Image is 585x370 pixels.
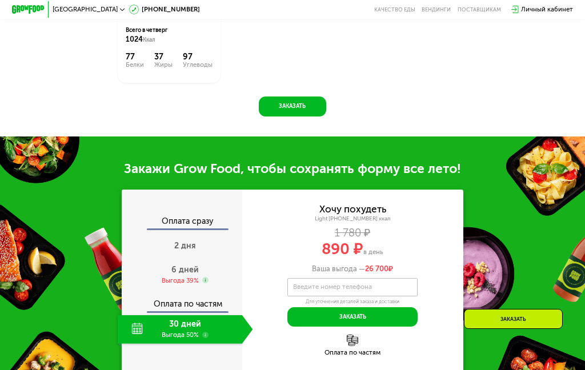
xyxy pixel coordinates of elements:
span: 26 700 [365,264,388,273]
div: 37 [154,52,173,62]
div: 97 [183,52,213,62]
div: Оплата сразу [123,218,242,228]
div: Выгода 39% [162,276,199,285]
div: Белки [126,62,144,68]
div: Ваша выгода — [242,264,463,274]
div: 77 [126,52,144,62]
label: Введите номер телефона [293,285,372,289]
button: Заказать [287,307,418,327]
a: [PHONE_NUMBER] [129,5,201,14]
div: Для уточнения деталей заказа и доставки [287,299,418,305]
span: Ккал [143,37,155,43]
div: Углеводы [183,62,213,68]
div: Личный кабинет [521,5,573,14]
span: 1024 [126,35,143,43]
div: поставщикам [458,6,501,13]
div: Жиры [154,62,173,68]
a: Вендинги [422,6,451,13]
div: Заказать [464,309,563,329]
div: Light [PHONE_NUMBER] ккал [242,215,463,223]
span: [GEOGRAPHIC_DATA] [53,6,118,13]
div: 1 780 ₽ [242,229,463,238]
span: 890 ₽ [322,240,363,258]
div: Оплата по частям [123,292,242,311]
div: Всего в четверг [126,26,213,44]
div: Хочу похудеть [319,205,386,214]
a: Качество еды [374,6,415,13]
img: l6xcnZfty9opOoJh.png [347,335,358,346]
div: Оплата по частям [242,349,463,356]
span: в день [363,248,383,256]
button: Заказать [259,96,326,116]
span: ₽ [365,264,393,274]
span: 2 дня [174,241,196,251]
span: 6 дней [171,265,199,275]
